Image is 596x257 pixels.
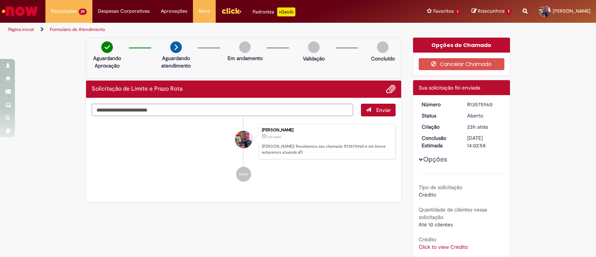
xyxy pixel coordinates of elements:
img: img-circle-grey.png [308,41,320,53]
ul: Histórico de tíquete [92,116,396,189]
dt: Conclusão Estimada [416,134,462,149]
img: ServiceNow [1,4,39,19]
dt: Criação [416,123,462,131]
span: 23h atrás [267,135,281,139]
textarea: Digite sua mensagem aqui... [92,104,353,116]
span: 23h atrás [467,123,488,130]
p: Aguardando Aprovação [89,54,125,69]
span: Crédito [419,191,436,198]
div: [PERSON_NAME] [262,128,391,132]
span: 1 [455,9,461,15]
button: Cancelar Chamado [419,58,505,70]
h2: Solicitação de Limite e Prazo Rota Histórico de tíquete [92,86,183,93]
p: Aguardando atendimento [158,54,194,69]
img: click_logo_yellow_360x200.png [221,5,241,16]
time: 29/09/2025 11:02:53 [467,123,488,130]
img: arrow-next.png [170,41,182,53]
a: Página inicial [8,26,34,32]
button: Adicionar anexos [386,84,396,94]
span: More [199,7,210,15]
time: 29/09/2025 11:02:53 [267,135,281,139]
img: img-circle-grey.png [239,41,251,53]
span: [PERSON_NAME] [553,8,590,14]
a: Click to view Crédito [419,244,468,250]
p: +GenAi [277,7,295,16]
li: Rafael Farias Ribeiro De Oliveira [92,124,396,160]
span: Rascunhos [478,7,505,15]
a: Formulário de Atendimento [50,26,105,32]
span: Aprovações [161,7,187,15]
span: Favoritos [433,7,454,15]
a: Rascunhos [472,8,511,15]
span: 29 [79,9,87,15]
ul: Trilhas de página [6,23,392,37]
span: Enviar [376,107,391,113]
div: [DATE] 14:02:58 [467,134,502,149]
span: 1 [506,8,511,15]
dt: Status [416,112,462,119]
b: Quantidade de clientes nessa solicitação [419,206,487,220]
div: Aberto [467,112,502,119]
div: Padroniza [253,7,295,16]
div: 29/09/2025 11:02:53 [467,123,502,131]
b: Crédito [419,236,436,243]
div: R13575960 [467,101,502,108]
span: Sua solicitação foi enviada [419,84,480,91]
p: Validação [303,55,325,62]
img: img-circle-grey.png [377,41,389,53]
span: Até 10 clientes [419,221,453,228]
b: Tipo de solicitação [419,184,462,191]
button: Enviar [361,104,396,116]
p: [PERSON_NAME]! Recebemos seu chamado R13575960 e em breve estaremos atuando. [262,144,391,155]
dt: Número [416,101,462,108]
span: Requisições [51,7,77,15]
div: Rafael Farias Ribeiro De Oliveira [235,131,252,148]
img: check-circle-green.png [101,41,113,53]
p: Concluído [371,55,395,62]
div: Opções do Chamado [413,38,510,53]
p: Em andamento [228,54,263,62]
span: Despesas Corporativas [98,7,150,15]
